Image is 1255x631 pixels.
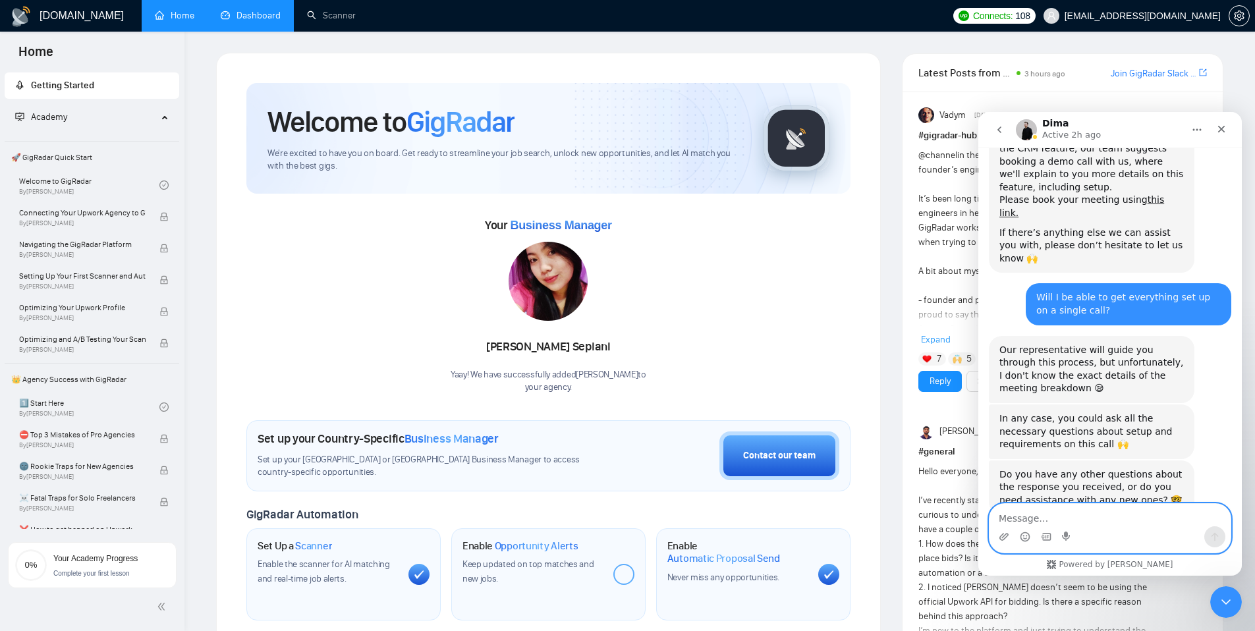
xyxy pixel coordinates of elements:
span: Vadym [939,108,966,123]
h1: # general [918,445,1207,459]
button: Reply [918,371,962,392]
img: Preet Patel [918,424,934,439]
span: By [PERSON_NAME] [19,346,146,354]
span: Complete your first lesson [53,570,130,577]
h1: # gigradar-hub [918,128,1207,143]
span: Keep updated on top matches and new jobs. [462,559,594,584]
span: By [PERSON_NAME] [19,441,146,449]
span: Expand [921,334,951,345]
span: Getting Started [31,80,94,91]
span: Connecting Your Upwork Agency to GigRadar [19,206,146,219]
a: setting [1229,11,1250,21]
span: Latest Posts from the GigRadar Community [918,65,1013,81]
span: [DATE] [974,109,992,121]
span: lock [159,339,169,348]
span: GigRadar Automation [246,507,358,522]
span: Automatic Proposal Send [667,552,780,565]
button: Contact our team [719,431,839,480]
span: Academy [31,111,67,123]
span: rocket [15,80,24,90]
p: your agency . [451,381,646,394]
span: lock [159,497,169,507]
span: By [PERSON_NAME] [19,283,146,290]
img: logo [11,6,32,27]
img: ❤️ [922,354,932,364]
span: Home [8,42,64,70]
span: user [1047,11,1056,20]
img: gigradar-logo.png [764,105,829,171]
span: Business Manager [510,219,611,232]
span: Your [485,218,612,233]
h1: Set up your Country-Specific [258,431,499,446]
span: Optimizing Your Upwork Profile [19,301,146,314]
span: lock [159,244,169,253]
h1: Set Up a [258,539,332,553]
span: 🌚 Rookie Traps for New Agencies [19,460,146,473]
span: Optimizing and A/B Testing Your Scanner for Better Results [19,333,146,346]
h1: Welcome to [267,104,515,140]
span: double-left [157,600,170,613]
span: 5 [966,352,972,366]
span: ⛔ Top 3 Mistakes of Pro Agencies [19,428,146,441]
span: Opportunity Alerts [495,539,578,553]
img: 🙌 [953,354,962,364]
span: lock [159,434,169,443]
div: Yaay! We have successfully added [PERSON_NAME] to [451,369,646,394]
div: Contact our team [743,449,816,463]
span: By [PERSON_NAME] [19,505,146,512]
img: upwork-logo.png [959,11,969,21]
span: Navigating the GigRadar Platform [19,238,146,251]
a: dashboardDashboard [221,10,281,21]
h1: Enable [667,539,808,565]
span: lock [159,307,169,316]
span: lock [159,466,169,475]
a: searchScanner [307,10,356,21]
a: export [1199,67,1207,79]
span: fund-projection-screen [15,112,24,121]
span: 👑 Agency Success with GigRadar [6,366,178,393]
img: Vadym [918,107,934,123]
span: setting [1229,11,1249,21]
span: 7 [937,352,941,366]
h1: Enable [462,539,578,553]
span: By [PERSON_NAME] [19,473,146,481]
a: 1️⃣ Start HereBy[PERSON_NAME] [19,393,159,422]
span: By [PERSON_NAME] [19,314,146,322]
span: 3 hours ago [1024,69,1065,78]
a: Join GigRadar Slack Community [1111,67,1196,81]
span: @channel [918,150,957,161]
span: lock [159,275,169,285]
iframe: Intercom live chat [978,112,1242,576]
span: Academy [15,111,67,123]
span: Never miss any opportunities. [667,572,779,583]
span: export [1199,67,1207,78]
span: Scanner [295,539,332,553]
a: Reply [930,374,951,389]
span: Set up your [GEOGRAPHIC_DATA] or [GEOGRAPHIC_DATA] Business Manager to access country-specific op... [258,454,607,479]
span: check-circle [159,180,169,190]
span: ☠️ Fatal Traps for Solo Freelancers [19,491,146,505]
iframe: Intercom live chat [1210,586,1242,618]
